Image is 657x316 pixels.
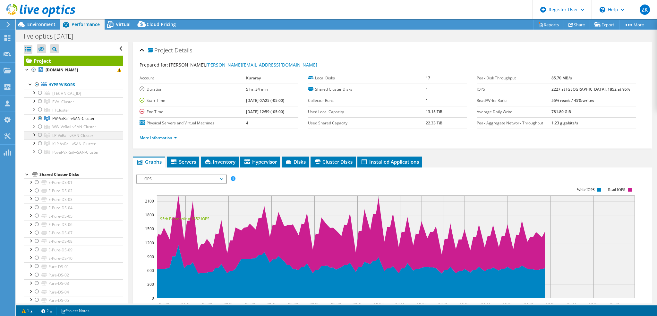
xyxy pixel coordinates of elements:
[223,302,233,307] text: 08:15
[17,307,37,315] a: 1
[426,109,442,114] b: 13.15 TiB
[52,133,93,138] span: LP-VxRail-vSAN-Cluster
[352,302,362,307] text: 09:45
[246,75,261,81] b: Kuraray
[72,21,100,27] span: Performance
[24,81,123,89] a: Hypervisors
[266,302,276,307] text: 08:45
[170,158,196,165] span: Servers
[426,120,442,126] b: 22.33 TiB
[140,109,246,115] label: End Time
[24,288,123,296] a: Pure-DS-04
[361,158,419,165] span: Installed Applications
[204,158,235,165] span: Inventory
[551,98,594,103] b: 55% reads / 45% writes
[285,158,306,165] span: Disks
[308,109,426,115] label: Used Local Capacity
[24,203,123,212] a: E-Pure-DS-04
[52,99,74,104] span: EVALCluster
[619,20,649,30] a: More
[610,302,620,307] text: 12:45
[52,91,81,96] span: [TECHNICAL_ID]
[52,124,96,130] span: WW-VxRail-vSAN-Cluster
[27,21,55,27] span: Environment
[145,240,154,246] text: 1200
[24,123,123,131] a: WW-VxRail-vSAN-Cluster
[37,307,57,315] a: 2
[477,75,551,81] label: Peak Disk Throughput
[24,229,123,237] a: E-Pure-DS-07
[159,302,169,307] text: 07:30
[243,158,277,165] span: Hypervisor
[56,307,94,315] a: Project Notes
[477,109,551,115] label: Average Daily Write
[24,140,123,148] a: KLP-VxRail-vSAN-Cluster
[148,47,173,54] span: Project
[459,302,469,307] text: 11:00
[477,120,551,126] label: Peak Aggregate Network Throughput
[140,62,168,68] label: Prepared for:
[175,46,192,54] span: Details
[116,21,131,27] span: Virtual
[24,262,123,271] a: Pure-DS-01
[246,86,268,92] b: 5 hr, 34 min
[246,98,284,103] b: [DATE] 07:25 (-05:00)
[24,296,123,304] a: Pure-DS-05
[314,158,353,165] span: Cluster Disks
[147,282,154,287] text: 300
[567,302,577,307] text: 12:15
[24,56,123,66] a: Project
[426,75,430,81] b: 17
[524,302,534,307] text: 11:45
[477,86,551,93] label: IOPS
[288,302,298,307] text: 09:00
[24,221,123,229] a: E-Pure-DS-06
[308,75,426,81] label: Local Disks
[502,302,512,307] text: 11:30
[600,7,605,13] svg: \n
[551,75,572,81] b: 85.70 MB/s
[140,135,177,140] a: More Information
[24,106,123,114] a: FTCluster
[46,67,78,73] b: [DOMAIN_NAME]
[24,178,123,187] a: E-Pure-DS-01
[308,86,426,93] label: Shared Cluster Disks
[21,33,83,40] h1: live optics [DATE]
[152,295,154,301] text: 0
[140,75,246,81] label: Account
[140,175,223,183] span: IOPS
[52,149,99,155] span: Poval-VxRail-vSAN-Cluster
[140,86,246,93] label: Duration
[246,120,248,126] b: 4
[24,97,123,106] a: EVALCluster
[24,131,123,140] a: LP-VxRail-vSAN-Cluster
[309,302,319,307] text: 09:15
[147,21,176,27] span: Cloud Pricing
[545,302,555,307] text: 12:00
[246,109,284,114] b: [DATE] 12:59 (-05:00)
[24,279,123,288] a: Pure-DS-03
[481,302,491,307] text: 11:15
[145,212,154,218] text: 1800
[426,98,428,103] b: 1
[245,302,255,307] text: 08:30
[551,86,630,92] b: 2227 at [GEOGRAPHIC_DATA], 1852 at 95%
[533,20,564,30] a: Reports
[52,107,69,113] span: FTCluster
[147,254,154,259] text: 900
[24,212,123,220] a: E-Pure-DS-05
[136,158,162,165] span: Graphs
[24,195,123,203] a: E-Pure-DS-03
[24,246,123,254] a: E-Pure-DS-09
[395,302,405,307] text: 10:15
[426,86,428,92] b: 1
[160,216,209,221] text: 95th Percentile = 1852 IOPS
[640,5,650,15] span: ZK
[140,120,246,126] label: Physical Servers and Virtual Machines
[140,97,246,104] label: Start Time
[24,237,123,246] a: E-Pure-DS-08
[588,302,598,307] text: 12:30
[438,302,448,307] text: 10:45
[373,302,383,307] text: 10:00
[169,62,317,68] span: [PERSON_NAME],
